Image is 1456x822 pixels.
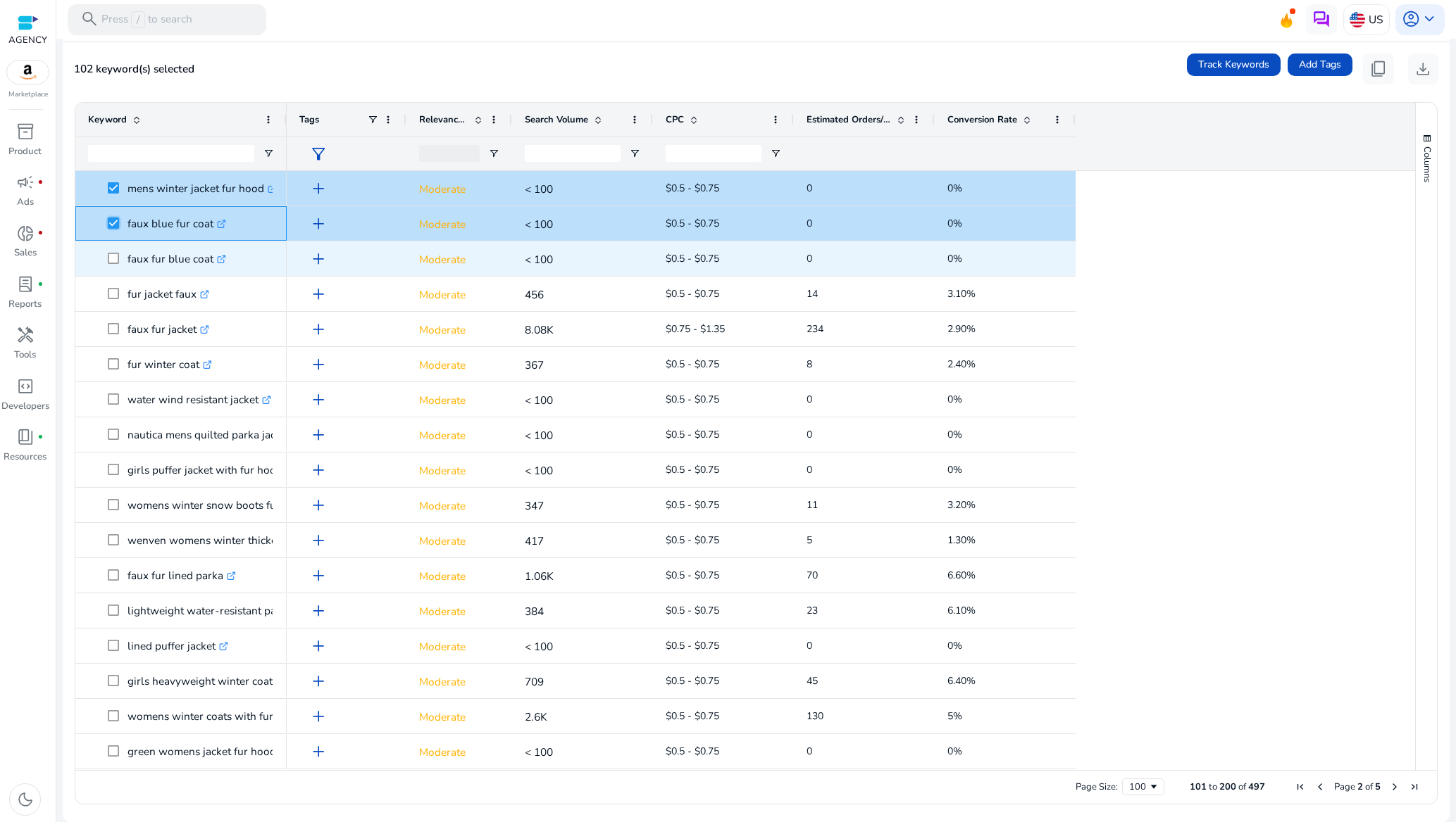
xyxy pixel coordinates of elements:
button: Add Tags [1288,53,1352,76]
span: 234 [807,322,823,336]
span: 0% [947,393,962,406]
span: 0% [947,745,962,758]
span: add [309,742,328,761]
span: 1.30% [947,533,976,547]
span: of [1365,780,1373,793]
span: donut_small [16,225,35,243]
span: search [80,10,99,28]
div: Page Size: [1076,780,1118,793]
span: 1.06K [525,569,554,583]
span: Page [1334,780,1355,793]
p: faux fur lined parka [127,561,236,590]
div: First Page [1295,781,1306,792]
p: Product [8,145,42,159]
p: Ads [17,196,34,210]
p: womens winter snow boots fur lined [127,491,321,519]
button: content_copy [1363,53,1394,84]
span: add [309,250,328,268]
span: 0% [947,639,962,652]
span: < 100 [525,182,553,196]
span: < 100 [525,639,553,654]
input: CPC Filter Input [666,145,761,162]
p: Moderate [419,632,499,661]
span: Track Keywords [1198,57,1269,72]
span: 6.10% [947,604,976,617]
span: download [1414,60,1432,78]
span: $0.5 - $0.75 [666,393,719,406]
p: US [1369,7,1383,32]
span: $0.75 - $1.35 [666,322,725,336]
span: account_circle [1402,10,1420,28]
span: 8.08K [525,322,554,337]
span: add [309,672,328,690]
span: campaign [16,173,35,191]
p: Marketplace [8,89,48,100]
p: Moderate [419,210,499,239]
span: 0% [947,217,962,230]
span: 367 [525,358,544,372]
span: 5 [1375,780,1381,793]
span: 14 [807,287,818,301]
p: Moderate [419,562,499,590]
span: handyman [16,326,35,344]
p: Moderate [419,245,499,274]
span: < 100 [525,217,553,232]
span: Conversion Rate [947,113,1017,126]
span: add [309,179,328,198]
span: $0.5 - $0.75 [666,674,719,688]
span: 0 [807,182,812,195]
span: 0% [947,182,962,195]
p: Moderate [419,280,499,309]
div: Previous Page [1314,781,1326,792]
span: $0.5 - $0.75 [666,709,719,723]
span: $0.5 - $0.75 [666,639,719,652]
span: 0% [947,252,962,265]
span: 347 [525,498,544,513]
span: 0 [807,217,812,230]
span: 3.10% [947,287,976,301]
span: 200 [1219,780,1236,793]
button: download [1408,53,1439,84]
span: fiber_manual_record [37,434,44,441]
span: filter_alt [309,145,328,163]
span: Add Tags [1299,57,1341,72]
span: / [131,11,144,28]
p: Moderate [419,702,499,731]
span: 709 [525,674,544,689]
p: nautica mens quilted parka jacket removable faux fur hood [127,420,427,449]
p: Moderate [419,597,499,626]
span: 417 [525,533,544,548]
p: water wind resistant jacket [127,385,271,414]
p: Sales [14,246,37,260]
span: 6.60% [947,569,976,582]
p: Moderate [419,175,499,203]
span: $0.5 - $0.75 [666,533,719,547]
span: $0.5 - $0.75 [666,182,719,195]
span: 0% [947,428,962,441]
img: amazon.svg [7,61,49,84]
p: lightweight water-resistant packable puffer jacket [127,596,384,625]
button: Open Filter Menu [488,148,499,159]
span: 456 [525,287,544,302]
span: 0 [807,252,812,265]
span: 101 [1190,780,1207,793]
p: AGENCY [8,34,47,48]
span: < 100 [525,745,553,759]
span: fiber_manual_record [37,230,44,236]
button: Open Filter Menu [629,148,640,159]
p: girls puffer jacket with fur hood [127,455,295,484]
span: content_copy [1369,60,1388,78]
p: faux fur jacket [127,315,209,343]
span: book_4 [16,428,35,446]
button: Open Filter Menu [770,148,781,159]
span: 6.40% [947,674,976,688]
span: 5 [807,533,812,547]
p: Moderate [419,386,499,415]
div: 100 [1129,780,1148,793]
span: inventory_2 [16,122,35,141]
span: add [309,461,328,479]
span: Estimated Orders/Month [807,113,891,126]
span: $0.5 - $0.75 [666,287,719,301]
span: 497 [1248,780,1265,793]
span: 11 [807,498,818,512]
